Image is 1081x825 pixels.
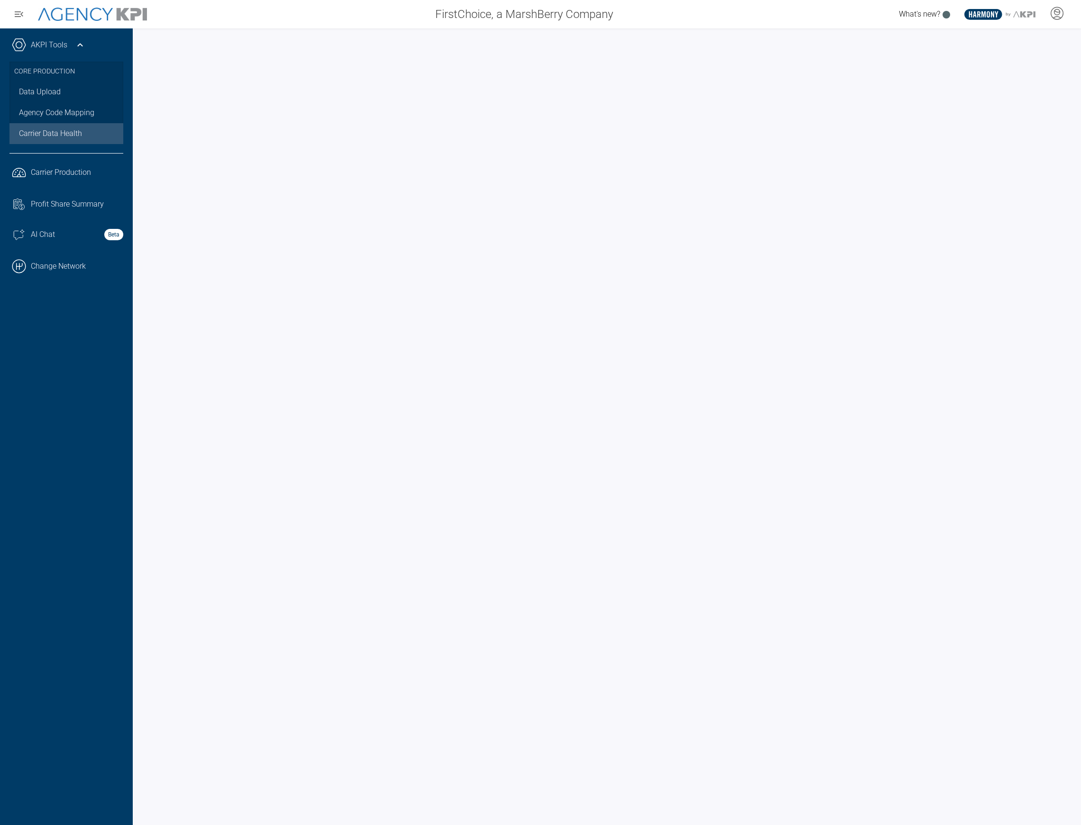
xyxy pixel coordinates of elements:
span: Profit Share Summary [31,199,104,210]
img: AgencyKPI [38,8,147,21]
span: FirstChoice, a MarshBerry Company [435,6,613,23]
span: Carrier Data Health [19,128,82,139]
a: Carrier Data Health [9,123,123,144]
a: Agency Code Mapping [9,102,123,123]
a: Data Upload [9,82,123,102]
span: Carrier Production [31,167,91,178]
h3: Core Production [14,62,119,82]
strong: Beta [104,229,123,240]
a: AKPI Tools [31,39,67,51]
span: What's new? [899,9,940,18]
span: AI Chat [31,229,55,240]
